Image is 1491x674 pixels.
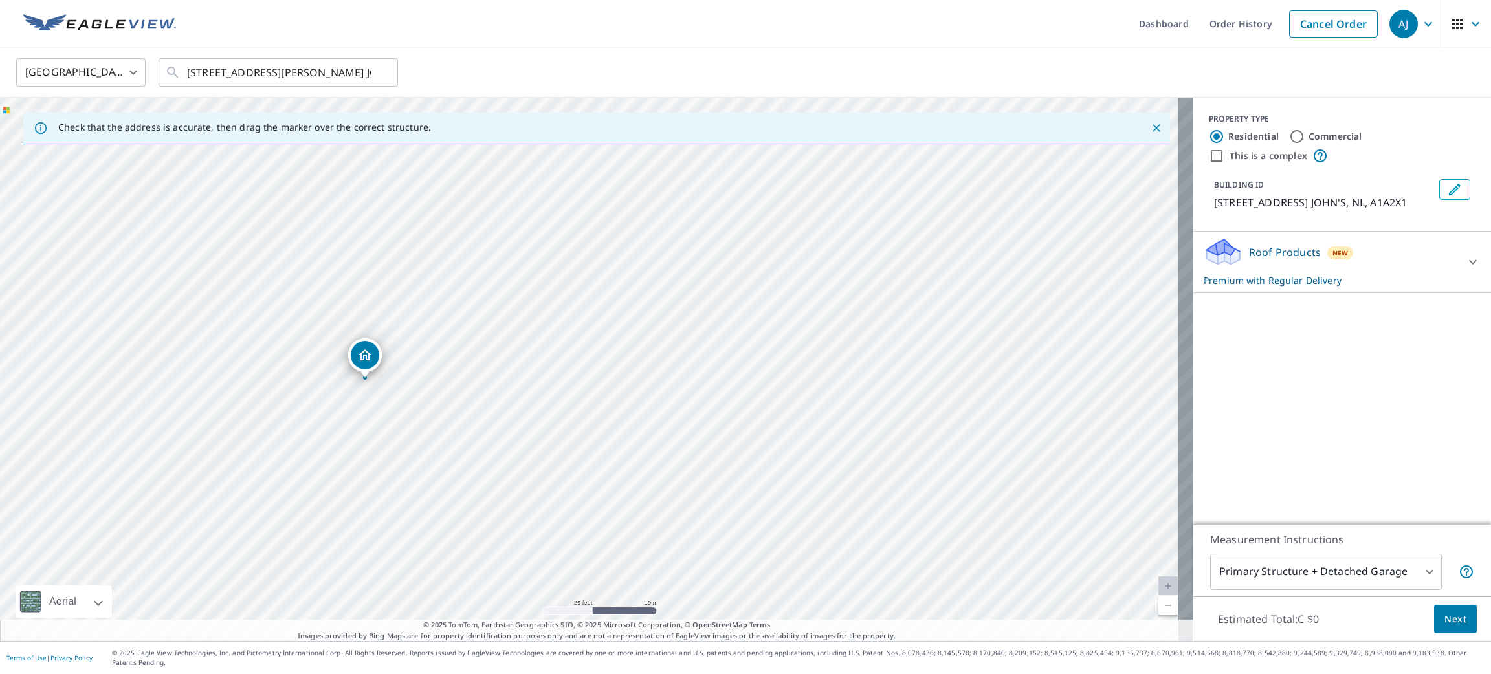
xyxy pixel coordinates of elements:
[1214,179,1264,190] p: BUILDING ID
[749,620,771,629] a: Terms
[187,54,371,91] input: Search by address or latitude-longitude
[1204,237,1481,287] div: Roof ProductsNewPremium with Regular Delivery
[1210,532,1474,547] p: Measurement Instructions
[6,653,47,662] a: Terms of Use
[1389,10,1418,38] div: AJ
[112,648,1485,668] p: © 2025 Eagle View Technologies, Inc. and Pictometry International Corp. All Rights Reserved. Repo...
[1249,245,1321,260] p: Roof Products
[45,585,80,618] div: Aerial
[423,620,771,631] span: © 2025 TomTom, Earthstar Geographics SIO, © 2025 Microsoft Corporation, ©
[16,585,112,618] div: Aerial
[1158,596,1178,615] a: Current Level 20, Zoom Out
[58,122,431,133] p: Check that the address is accurate, then drag the marker over the correct structure.
[1158,576,1178,596] a: Current Level 20, Zoom In Disabled
[1209,113,1475,125] div: PROPERTY TYPE
[1204,274,1457,287] p: Premium with Regular Delivery
[1230,149,1307,162] label: This is a complex
[23,14,176,34] img: EV Logo
[1208,605,1329,633] p: Estimated Total: C $0
[6,654,93,662] p: |
[692,620,747,629] a: OpenStreetMap
[1439,179,1470,200] button: Edit building 1
[1289,10,1378,38] a: Cancel Order
[1228,130,1279,143] label: Residential
[1148,120,1165,136] button: Close
[1214,195,1434,210] p: [STREET_ADDRESS] JOHN'S, NL, A1A2X1
[1210,554,1442,590] div: Primary Structure + Detached Garage
[16,54,146,91] div: [GEOGRAPHIC_DATA]
[1459,564,1474,580] span: Your report will include the primary structure and a detached garage if one exists.
[1444,611,1466,627] span: Next
[50,653,93,662] a: Privacy Policy
[1332,248,1349,258] span: New
[1434,605,1477,634] button: Next
[1309,130,1362,143] label: Commercial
